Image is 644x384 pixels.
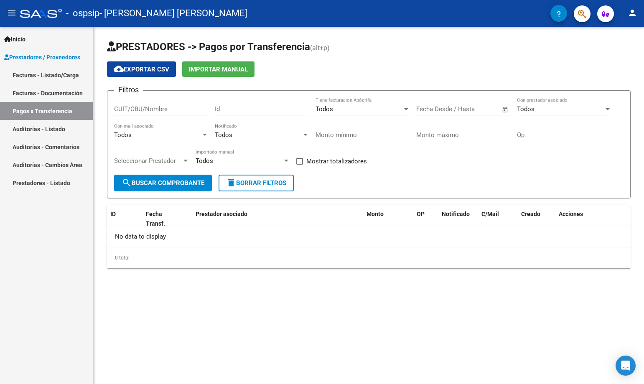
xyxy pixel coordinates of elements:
button: Exportar CSV [107,61,176,77]
datatable-header-cell: Prestador asociado [192,205,363,233]
mat-icon: delete [226,178,236,188]
span: C/Mail [481,211,499,217]
span: Todos [316,105,333,113]
span: Prestadores / Proveedores [4,53,80,62]
div: 0 total [107,247,631,268]
mat-icon: search [122,178,132,188]
span: Exportar CSV [114,66,169,73]
span: Fecha Transf. [146,211,165,227]
span: - ospsip [66,4,99,23]
span: ID [110,211,116,217]
mat-icon: cloud_download [114,64,124,74]
span: Notificado [442,211,470,217]
span: Importar Manual [189,66,248,73]
span: OP [417,211,425,217]
div: No data to display [107,226,631,247]
span: Todos [196,157,213,165]
span: PRESTADORES -> Pagos por Transferencia [107,41,310,53]
span: Acciones [559,211,583,217]
input: Fecha fin [458,105,498,113]
h3: Filtros [114,84,143,96]
datatable-header-cell: Notificado [438,205,478,233]
input: Fecha inicio [416,105,450,113]
span: Todos [114,131,132,139]
datatable-header-cell: ID [107,205,143,233]
span: Creado [521,211,540,217]
datatable-header-cell: Monto [363,205,413,233]
datatable-header-cell: Fecha Transf. [143,205,180,233]
span: Inicio [4,35,25,44]
button: Importar Manual [182,61,255,77]
datatable-header-cell: Creado [518,205,555,233]
span: Todos [517,105,535,113]
mat-icon: person [627,8,637,18]
span: Mostrar totalizadores [306,156,367,166]
span: (alt+p) [310,44,330,52]
button: Open calendar [501,105,510,114]
span: Borrar Filtros [226,179,286,187]
datatable-header-cell: OP [413,205,438,233]
span: - [PERSON_NAME] [PERSON_NAME] [99,4,247,23]
span: Buscar Comprobante [122,179,204,187]
div: Open Intercom Messenger [616,356,636,376]
mat-icon: menu [7,8,17,18]
datatable-header-cell: C/Mail [478,205,518,233]
button: Buscar Comprobante [114,175,212,191]
span: Seleccionar Prestador [114,157,182,165]
button: Borrar Filtros [219,175,294,191]
span: Monto [367,211,384,217]
span: Prestador asociado [196,211,247,217]
datatable-header-cell: Acciones [555,205,631,233]
span: Todos [215,131,232,139]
